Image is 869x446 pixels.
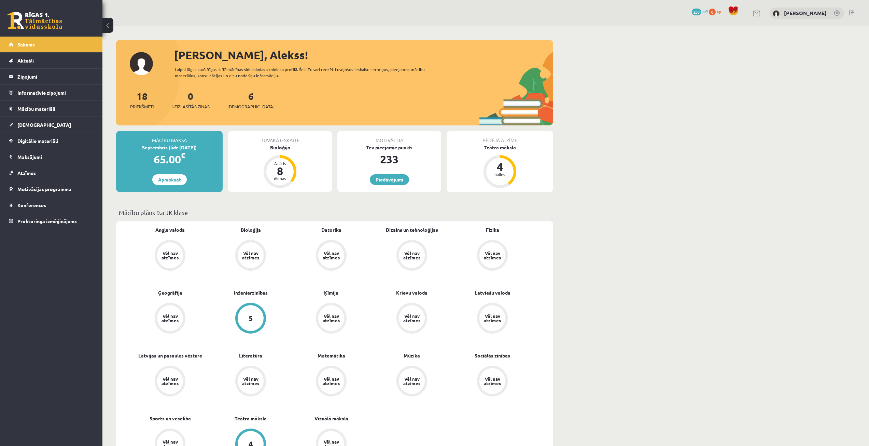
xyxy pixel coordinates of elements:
[130,303,210,335] a: Vēl nav atzīmes
[116,144,223,151] div: Septembris (līdz [DATE])
[155,226,185,233] a: Angļu valoda
[158,289,182,296] a: Ģeogrāfija
[9,85,94,100] a: Informatīvie ziņojumi
[119,208,550,217] p: Mācību plāns 9.a JK klase
[17,69,94,84] legend: Ziņojumi
[404,352,420,359] a: Mūzika
[314,415,348,422] a: Vizuālā māksla
[228,144,332,189] a: Bioloģija Atlicis 8 dienas
[9,165,94,181] a: Atzīmes
[372,240,452,272] a: Vēl nav atzīmes
[210,303,291,335] a: 5
[130,90,154,110] a: 18Priekšmeti
[17,57,34,64] span: Aktuāli
[9,197,94,213] a: Konferences
[9,37,94,52] a: Sākums
[227,90,275,110] a: 6[DEMOGRAPHIC_DATA]
[370,174,409,185] a: Piedāvājumi
[175,66,437,79] div: Laipni lūgts savā Rīgas 1. Tālmācības vidusskolas skolnieka profilā. Šeit Tu vari redzēt tuvojošo...
[241,377,260,386] div: Vēl nav atzīmes
[17,186,71,192] span: Motivācijas programma
[9,101,94,117] a: Mācību materiāli
[291,366,372,398] a: Vēl nav atzīmes
[210,366,291,398] a: Vēl nav atzīmes
[337,151,441,167] div: 233
[784,10,827,16] a: [PERSON_NAME]
[9,117,94,133] a: [DEMOGRAPHIC_DATA]
[130,103,154,110] span: Priekšmeti
[234,289,268,296] a: Inženierzinības
[447,144,553,151] div: Teātra māksla
[9,133,94,149] a: Digitālie materiāli
[692,9,701,15] span: 233
[152,174,187,185] a: Apmaksāt
[475,352,510,359] a: Sociālās zinības
[9,53,94,68] a: Aktuāli
[270,161,290,165] div: Atlicis
[228,131,332,144] div: Tuvākā ieskaite
[235,415,267,422] a: Teātra māksla
[160,314,180,323] div: Vēl nav atzīmes
[322,251,341,260] div: Vēl nav atzīmes
[396,289,428,296] a: Krievu valoda
[447,144,553,189] a: Teātra māksla 4 balles
[228,144,332,151] div: Bioloģija
[17,85,94,100] legend: Informatīvie ziņojumi
[372,366,452,398] a: Vēl nav atzīmes
[709,9,716,15] span: 0
[291,303,372,335] a: Vēl nav atzīmes
[372,303,452,335] a: Vēl nav atzīmes
[17,170,36,176] span: Atzīmes
[483,314,502,323] div: Vēl nav atzīmes
[17,41,35,48] span: Sākums
[321,226,341,233] a: Datorika
[8,12,62,29] a: Rīgas 1. Tālmācības vidusskola
[249,314,253,322] div: 5
[17,218,77,224] span: Proktoringa izmēģinājums
[386,226,438,233] a: Dizains un tehnoloģijas
[227,103,275,110] span: [DEMOGRAPHIC_DATA]
[150,415,191,422] a: Sports un veselība
[138,352,202,359] a: Latvijas un pasaules vēsture
[402,251,421,260] div: Vēl nav atzīmes
[322,377,341,386] div: Vēl nav atzīmes
[9,149,94,165] a: Maksājumi
[160,251,180,260] div: Vēl nav atzīmes
[490,161,510,172] div: 4
[322,314,341,323] div: Vēl nav atzīmes
[490,172,510,176] div: balles
[318,352,345,359] a: Matemātika
[483,377,502,386] div: Vēl nav atzīmes
[17,149,94,165] legend: Maksājumi
[9,69,94,84] a: Ziņojumi
[402,377,421,386] div: Vēl nav atzīmes
[241,226,261,233] a: Bioloģija
[17,202,46,208] span: Konferences
[709,9,725,14] a: 0 xp
[17,122,71,128] span: [DEMOGRAPHIC_DATA]
[130,366,210,398] a: Vēl nav atzīmes
[210,240,291,272] a: Vēl nav atzīmes
[9,213,94,229] a: Proktoringa izmēģinājums
[174,47,553,63] div: [PERSON_NAME], Alekss!
[324,289,338,296] a: Ķīmija
[402,314,421,323] div: Vēl nav atzīmes
[483,251,502,260] div: Vēl nav atzīmes
[452,303,533,335] a: Vēl nav atzīmes
[270,165,290,176] div: 8
[486,226,499,233] a: Fizika
[702,9,708,14] span: mP
[337,131,441,144] div: Motivācija
[181,150,185,160] span: €
[160,377,180,386] div: Vēl nav atzīmes
[773,10,780,17] img: Alekss Kozlovskis
[171,103,210,110] span: Neizlasītās ziņas
[717,9,721,14] span: xp
[130,240,210,272] a: Vēl nav atzīmes
[452,366,533,398] a: Vēl nav atzīmes
[17,138,58,144] span: Digitālie materiāli
[692,9,708,14] a: 233 mP
[9,181,94,197] a: Motivācijas programma
[171,90,210,110] a: 0Neizlasītās ziņas
[270,176,290,180] div: dienas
